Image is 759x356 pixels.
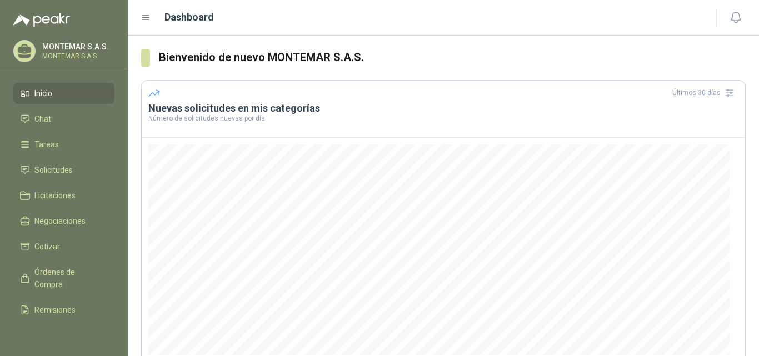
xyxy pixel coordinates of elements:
[42,43,112,51] p: MONTEMAR S.A.S.
[13,299,114,320] a: Remisiones
[34,215,86,227] span: Negociaciones
[13,83,114,104] a: Inicio
[13,185,114,206] a: Licitaciones
[34,138,59,151] span: Tareas
[159,49,746,66] h3: Bienvenido de nuevo MONTEMAR S.A.S.
[34,87,52,99] span: Inicio
[34,266,104,290] span: Órdenes de Compra
[13,108,114,129] a: Chat
[672,84,738,102] div: Últimos 30 días
[13,325,114,346] a: Configuración
[34,113,51,125] span: Chat
[164,9,214,25] h1: Dashboard
[13,210,114,232] a: Negociaciones
[13,134,114,155] a: Tareas
[34,240,60,253] span: Cotizar
[13,262,114,295] a: Órdenes de Compra
[13,236,114,257] a: Cotizar
[42,53,112,59] p: MONTEMAR S.A.S.
[34,304,76,316] span: Remisiones
[148,102,738,115] h3: Nuevas solicitudes en mis categorías
[34,189,76,202] span: Licitaciones
[13,159,114,180] a: Solicitudes
[34,164,73,176] span: Solicitudes
[148,115,738,122] p: Número de solicitudes nuevas por día
[13,13,70,27] img: Logo peakr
